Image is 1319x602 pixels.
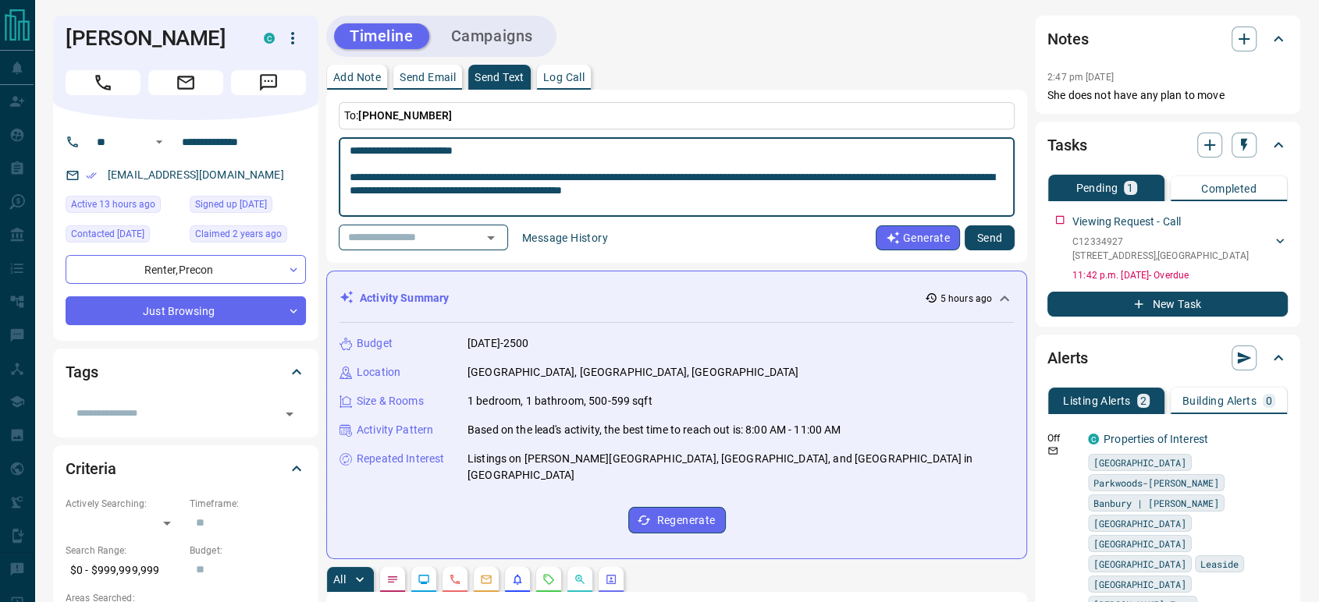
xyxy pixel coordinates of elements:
[1093,455,1186,470] span: [GEOGRAPHIC_DATA]
[1104,433,1208,445] a: Properties of Interest
[480,573,492,586] svg: Emails
[400,72,456,83] p: Send Email
[1266,395,1272,406] p: 0
[1047,126,1288,164] div: Tasks
[1200,556,1239,572] span: Leaside
[574,573,586,586] svg: Opportunities
[190,497,306,511] p: Timeframe:
[468,364,798,381] p: [GEOGRAPHIC_DATA], [GEOGRAPHIC_DATA], [GEOGRAPHIC_DATA]
[1182,395,1257,406] p: Building Alerts
[1075,182,1118,193] p: Pending
[66,558,182,583] p: $0 - $999,999,999
[279,403,300,425] button: Open
[66,255,306,284] div: Renter , Precon
[511,573,524,586] svg: Listing Alerts
[66,26,240,51] h1: [PERSON_NAME]
[333,574,346,585] p: All
[108,168,284,181] a: [EMAIL_ADDRESS][DOMAIN_NAME]
[231,70,306,95] span: Message
[1093,475,1219,490] span: Parkwoods-[PERSON_NAME]
[339,102,1015,129] p: To:
[195,197,267,212] span: Signed up [DATE]
[475,72,524,83] p: Send Text
[358,109,452,122] span: [PHONE_NUMBER]
[1072,268,1288,282] p: 11:42 p.m. [DATE] - Overdue
[1047,20,1288,58] div: Notes
[605,573,617,586] svg: Agent Actions
[1093,536,1186,551] span: [GEOGRAPHIC_DATA]
[1072,235,1249,249] p: C12334927
[468,422,841,438] p: Based on the lead's activity, the best time to reach out is: 8:00 AM - 11:00 AM
[66,70,140,95] span: Call
[1093,495,1219,511] span: Banbury | [PERSON_NAME]
[1063,395,1131,406] p: Listing Alerts
[357,422,433,438] p: Activity Pattern
[1127,182,1133,193] p: 1
[965,225,1015,250] button: Send
[190,196,306,218] div: Wed May 10 2023
[1047,345,1088,370] h2: Alerts
[1047,27,1088,51] h2: Notes
[66,296,306,325] div: Just Browsing
[357,393,424,409] p: Size & Rooms
[940,292,992,306] p: 5 hours ago
[1072,232,1288,266] div: C12334927[STREET_ADDRESS],[GEOGRAPHIC_DATA]
[1088,434,1099,444] div: condos.ca
[1072,249,1249,263] p: [STREET_ADDRESS] , [GEOGRAPHIC_DATA]
[876,225,960,250] button: Generate
[360,290,449,306] p: Activity Summary
[357,451,444,467] p: Repeated Interest
[1093,556,1186,572] span: [GEOGRAPHIC_DATA]
[468,393,652,409] p: 1 bedroom, 1 bathroom, 500-599 sqft
[66,225,182,247] div: Mon Jul 28 2025
[1140,395,1147,406] p: 2
[66,353,306,391] div: Tags
[468,451,1014,483] p: Listings on [PERSON_NAME][GEOGRAPHIC_DATA], [GEOGRAPHIC_DATA], and [GEOGRAPHIC_DATA] in [GEOGRAPH...
[66,544,182,558] p: Search Range:
[150,133,169,151] button: Open
[71,197,155,212] span: Active 13 hours ago
[543,72,585,83] p: Log Call
[334,23,429,49] button: Timeline
[1047,431,1079,445] p: Off
[542,573,555,586] svg: Requests
[418,573,430,586] svg: Lead Browsing Activity
[148,70,223,95] span: Email
[357,335,393,352] p: Budget
[480,227,502,249] button: Open
[1072,214,1181,230] p: Viewing Request - Call
[190,544,306,558] p: Budget:
[264,33,275,44] div: condos.ca
[1047,292,1288,317] button: New Task
[468,335,528,352] p: [DATE]-2500
[86,170,97,181] svg: Email Verified
[195,226,282,242] span: Claimed 2 years ago
[386,573,399,586] svg: Notes
[1047,72,1114,83] p: 2:47 pm [DATE]
[333,72,381,83] p: Add Note
[1201,183,1257,194] p: Completed
[1047,445,1058,456] svg: Email
[1047,87,1288,104] p: She does not have any plan to move
[449,573,461,586] svg: Calls
[1093,515,1186,531] span: [GEOGRAPHIC_DATA]
[1093,576,1186,592] span: [GEOGRAPHIC_DATA]
[190,225,306,247] div: Thu May 25 2023
[66,450,306,487] div: Criteria
[71,226,144,242] span: Contacted [DATE]
[66,196,182,218] div: Tue Aug 12 2025
[340,284,1014,313] div: Activity Summary5 hours ago
[66,456,116,481] h2: Criteria
[1047,339,1288,377] div: Alerts
[66,497,182,511] p: Actively Searching:
[628,507,726,533] button: Regenerate
[513,225,617,250] button: Message History
[66,359,98,384] h2: Tags
[1047,133,1086,158] h2: Tasks
[357,364,400,381] p: Location
[436,23,549,49] button: Campaigns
